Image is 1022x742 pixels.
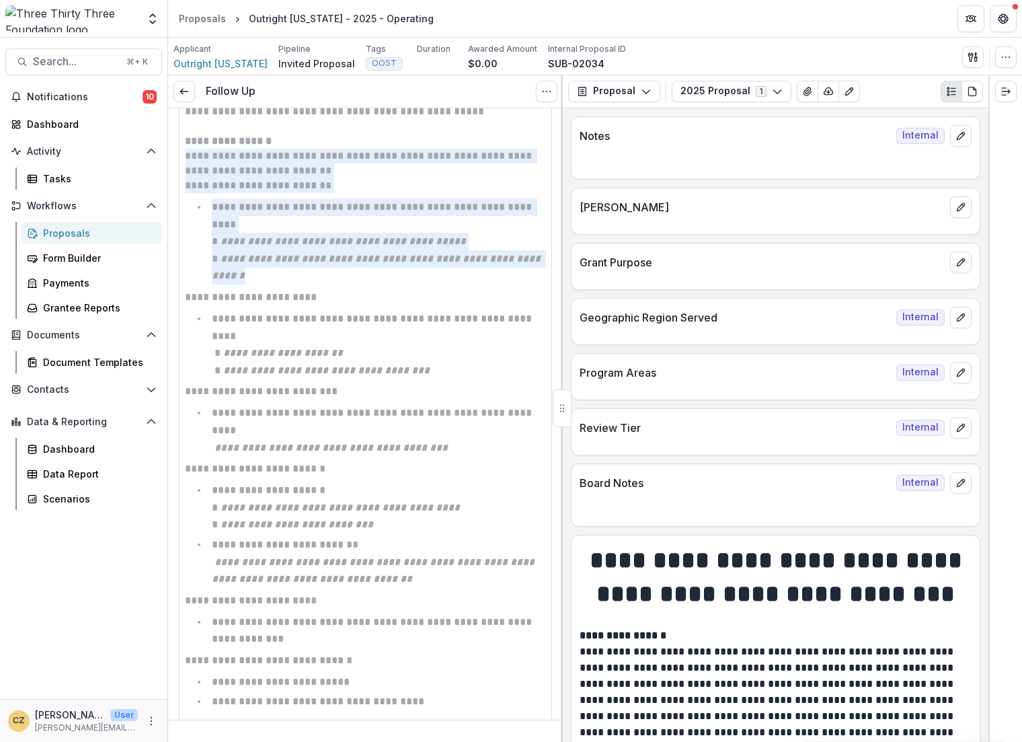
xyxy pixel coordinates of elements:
[5,5,138,32] img: Three Thirty Three Foundation logo
[173,9,439,28] nav: breadcrumb
[580,199,945,215] p: [PERSON_NAME]
[5,141,162,162] button: Open Activity
[22,438,162,460] a: Dashboard
[27,200,141,212] span: Workflows
[35,722,138,734] p: [PERSON_NAME][EMAIL_ADDRESS][DOMAIN_NAME]
[548,43,626,55] p: Internal Proposal ID
[278,43,311,55] p: Pipeline
[143,713,159,729] button: More
[43,251,151,265] div: Form Builder
[27,91,143,103] span: Notifications
[896,128,945,144] span: Internal
[43,172,151,186] div: Tasks
[22,272,162,294] a: Payments
[22,247,162,269] a: Form Builder
[13,716,25,725] div: Christine Zachai
[995,81,1017,102] button: Expand right
[580,254,945,270] p: Grant Purpose
[22,463,162,485] a: Data Report
[990,5,1017,32] button: Get Help
[43,442,151,456] div: Dashboard
[896,420,945,436] span: Internal
[43,467,151,481] div: Data Report
[5,195,162,217] button: Open Workflows
[896,365,945,381] span: Internal
[27,416,141,428] span: Data & Reporting
[143,5,162,32] button: Open entity switcher
[173,43,211,55] p: Applicant
[43,492,151,506] div: Scenarios
[35,708,105,722] p: [PERSON_NAME]
[580,420,891,436] p: Review Tier
[143,90,157,104] span: 10
[5,86,162,108] button: Notifications10
[950,307,972,328] button: edit
[22,297,162,319] a: Grantee Reports
[278,57,355,71] p: Invited Proposal
[110,709,138,721] p: User
[173,9,231,28] a: Proposals
[27,384,141,396] span: Contacts
[27,330,141,341] span: Documents
[43,276,151,290] div: Payments
[672,81,791,102] button: 2025 Proposal1
[797,81,818,102] button: View Attached Files
[43,226,151,240] div: Proposals
[5,411,162,433] button: Open Data & Reporting
[124,54,151,69] div: ⌘ + K
[580,475,891,491] p: Board Notes
[548,57,604,71] p: SUB-02034
[5,324,162,346] button: Open Documents
[950,252,972,273] button: edit
[838,81,860,102] button: Edit as form
[950,196,972,218] button: edit
[5,113,162,135] a: Dashboard
[950,472,972,494] button: edit
[372,59,397,68] span: OOST
[173,57,268,71] a: Outright [US_STATE]
[468,57,498,71] p: $0.00
[43,355,151,369] div: Document Templates
[417,43,450,55] p: Duration
[896,309,945,326] span: Internal
[536,81,557,102] button: Options
[580,309,891,326] p: Geographic Region Served
[580,365,891,381] p: Program Areas
[5,379,162,400] button: Open Contacts
[568,81,660,102] button: Proposal
[22,351,162,373] a: Document Templates
[961,81,983,102] button: PDF view
[957,5,984,32] button: Partners
[249,11,434,26] div: Outright [US_STATE] - 2025 - Operating
[27,146,141,157] span: Activity
[896,475,945,491] span: Internal
[206,85,255,98] h3: Follow Up
[950,125,972,147] button: edit
[5,48,162,75] button: Search...
[580,128,891,144] p: Notes
[27,117,151,131] div: Dashboard
[950,362,972,383] button: edit
[366,43,386,55] p: Tags
[468,43,537,55] p: Awarded Amount
[22,168,162,190] a: Tasks
[941,81,962,102] button: Plaintext view
[43,301,151,315] div: Grantee Reports
[33,55,118,68] span: Search...
[22,222,162,244] a: Proposals
[179,11,226,26] div: Proposals
[22,488,162,510] a: Scenarios
[950,417,972,439] button: edit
